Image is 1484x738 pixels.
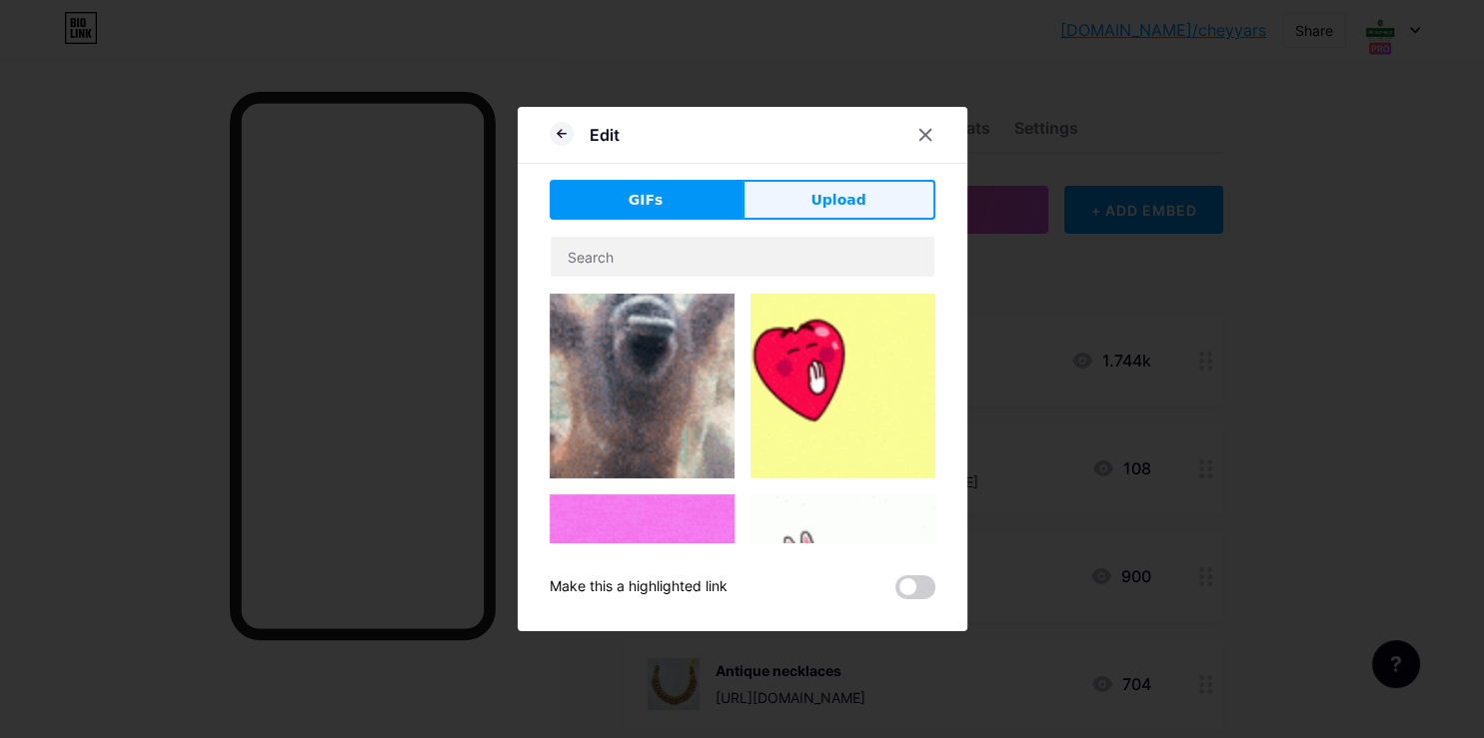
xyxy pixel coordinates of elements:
[750,494,935,653] img: Gihpy
[742,180,935,220] button: Upload
[550,180,742,220] button: GIFs
[629,190,664,211] span: GIFs
[590,123,620,147] div: Edit
[551,237,934,277] input: Search
[550,294,735,478] img: Gihpy
[550,494,735,675] img: Gihpy
[550,575,728,599] div: Make this a highlighted link
[810,190,865,211] span: Upload
[750,294,935,478] img: Gihpy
